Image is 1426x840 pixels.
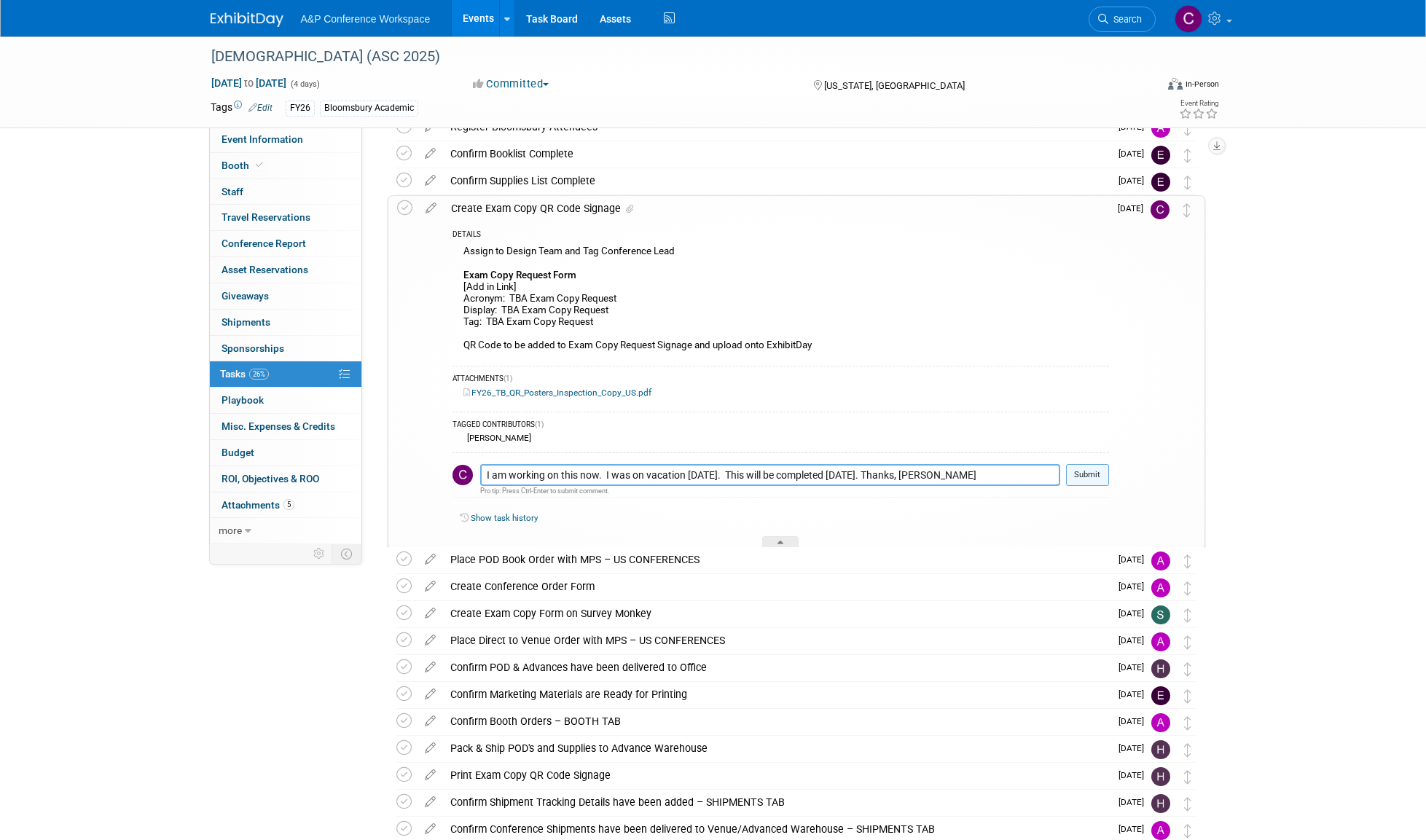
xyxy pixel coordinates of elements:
[210,310,361,335] a: Shipments
[1184,608,1191,622] i: Move task
[222,133,303,145] span: Event Information
[443,574,1110,599] div: Create Conference Order Form
[1184,176,1191,189] i: Move task
[283,499,294,510] span: 5
[1151,578,1170,597] img: Amanda Oney
[222,160,266,171] span: Booth
[222,499,294,511] span: Attachments
[211,12,283,27] img: ExhibitDay
[1184,554,1191,568] i: Move task
[504,374,512,382] span: (1)
[418,634,443,647] a: edit
[443,736,1110,761] div: Pack & Ship POD's and Supplies to Advance Warehouse
[418,715,443,728] a: edit
[1184,770,1191,784] i: Move task
[1184,662,1191,676] i: Move task
[1089,7,1156,32] a: Search
[463,388,651,398] a: FY26_TB_QR_Posters_Inspection_Copy_US.pdf
[1119,554,1151,565] span: [DATE]
[443,168,1110,193] div: Confirm Supplies List Complete
[418,769,443,782] a: edit
[463,433,531,443] div: [PERSON_NAME]
[210,336,361,361] a: Sponsorships
[418,661,443,674] a: edit
[222,473,319,484] span: ROI, Objectives & ROO
[453,229,1109,242] div: DETAILS
[210,127,361,152] a: Event Information
[222,264,308,275] span: Asset Reservations
[1184,122,1191,136] i: Move task
[248,103,273,113] a: Edit
[1119,743,1151,753] span: [DATE]
[1183,203,1191,217] i: Move task
[210,466,361,492] a: ROI, Objectives & ROO
[1119,149,1151,159] span: [DATE]
[443,601,1110,626] div: Create Exam Copy Form on Survey Monkey
[222,316,270,328] span: Shipments
[418,688,443,701] a: edit
[320,101,418,116] div: Bloomsbury Academic
[443,141,1110,166] div: Confirm Booklist Complete
[443,628,1110,653] div: Place Direct to Venue Order with MPS – US CONFERENCES
[1151,605,1170,624] img: Samantha Klein
[1151,686,1170,705] img: Erika Rollins
[1179,100,1218,107] div: Event Rating
[1108,14,1142,25] span: Search
[1151,173,1170,192] img: Erika Rollins
[1119,581,1151,592] span: [DATE]
[1066,464,1109,486] button: Submit
[220,368,269,380] span: Tasks
[242,77,256,89] span: to
[1151,200,1170,219] img: Christine Ritchlin
[1151,767,1170,786] img: Hannah Siegel
[222,342,284,354] span: Sponsorships
[443,682,1110,707] div: Confirm Marketing Materials are Ready for Printing
[1119,635,1151,645] span: [DATE]
[1184,149,1191,162] i: Move task
[453,420,1109,432] div: TAGGED CONTRIBUTORS
[210,388,361,413] a: Playbook
[453,374,1109,386] div: ATTACHMENTS
[1184,635,1191,649] i: Move task
[1151,632,1170,651] img: Amanda Oney
[210,257,361,283] a: Asset Reservations
[443,547,1110,572] div: Place POD Book Order with MPS – US CONFERENCES
[463,270,576,280] b: Exam Copy Request Form
[1184,716,1191,730] i: Move task
[219,525,242,536] span: more
[1184,581,1191,595] i: Move task
[206,44,1134,70] div: [DEMOGRAPHIC_DATA] (ASC 2025)
[222,186,243,197] span: Staff
[418,174,443,187] a: edit
[1151,146,1170,165] img: Erika Rollins
[1175,5,1202,33] img: Christine Ritchlin
[443,763,1110,788] div: Print Exam Copy QR Code Signage
[1119,689,1151,699] span: [DATE]
[418,147,443,160] a: edit
[418,580,443,593] a: edit
[1119,824,1151,834] span: [DATE]
[1151,713,1170,732] img: Amanda Oney
[418,607,443,620] a: edit
[210,518,361,543] a: more
[222,420,335,432] span: Misc. Expenses & Credits
[418,823,443,836] a: edit
[1151,740,1170,759] img: Hannah Siegel
[286,101,315,116] div: FY26
[1184,743,1191,757] i: Move task
[210,414,361,439] a: Misc. Expenses & Credits
[210,283,361,309] a: Giveaways
[453,465,473,485] img: Christine Ritchlin
[210,153,361,178] a: Booth
[1168,78,1183,90] img: Format-Inperson.png
[443,709,1110,734] div: Confirm Booth Orders – BOOTH TAB
[332,544,361,563] td: Toggle Event Tabs
[222,394,264,406] span: Playbook
[471,513,538,523] a: Show task history
[1119,176,1151,186] span: [DATE]
[1070,76,1220,98] div: Event Format
[1151,821,1170,840] img: Amanda Oney
[418,202,444,215] a: edit
[443,655,1110,680] div: Confirm POD & Advances have been delivered to Office
[443,790,1110,815] div: Confirm Shipment Tracking Details have been added – SHIPMENTS TAB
